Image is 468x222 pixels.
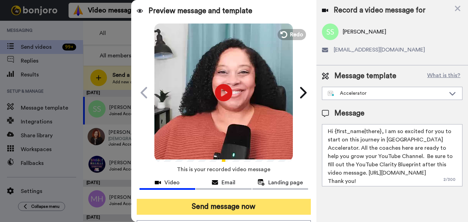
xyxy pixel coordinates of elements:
[322,124,462,186] textarea: Hi {first_name|there}, I am so excited for you to start on this journey in [GEOGRAPHIC_DATA] Acce...
[334,108,364,119] span: Message
[334,71,396,81] span: Message template
[334,46,425,54] span: [EMAIL_ADDRESS][DOMAIN_NAME]
[137,199,311,215] button: Send message now
[268,178,303,187] span: Landing page
[328,90,445,97] div: Accelerator
[425,71,462,81] button: What is this?
[177,162,270,177] span: This is your recorded video message
[222,178,235,187] span: Email
[164,178,180,187] span: Video
[328,91,334,96] img: nextgen-template.svg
